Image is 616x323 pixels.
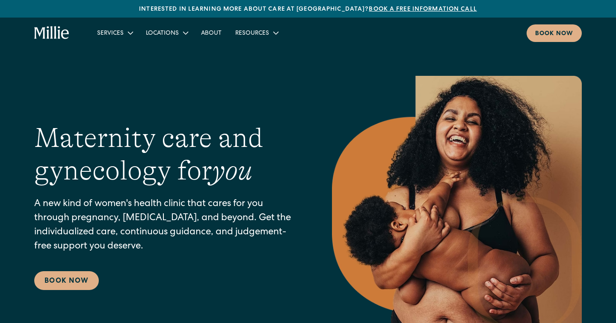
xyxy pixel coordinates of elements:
[34,122,298,188] h1: Maternity care and gynecology for
[34,197,298,254] p: A new kind of women's health clinic that cares for you through pregnancy, [MEDICAL_DATA], and bey...
[369,6,477,12] a: Book a free information call
[146,29,179,38] div: Locations
[34,271,99,290] a: Book Now
[228,26,284,40] div: Resources
[212,155,252,186] em: you
[235,29,269,38] div: Resources
[527,24,582,42] a: Book now
[535,30,573,39] div: Book now
[97,29,124,38] div: Services
[34,26,70,40] a: home
[139,26,194,40] div: Locations
[90,26,139,40] div: Services
[194,26,228,40] a: About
